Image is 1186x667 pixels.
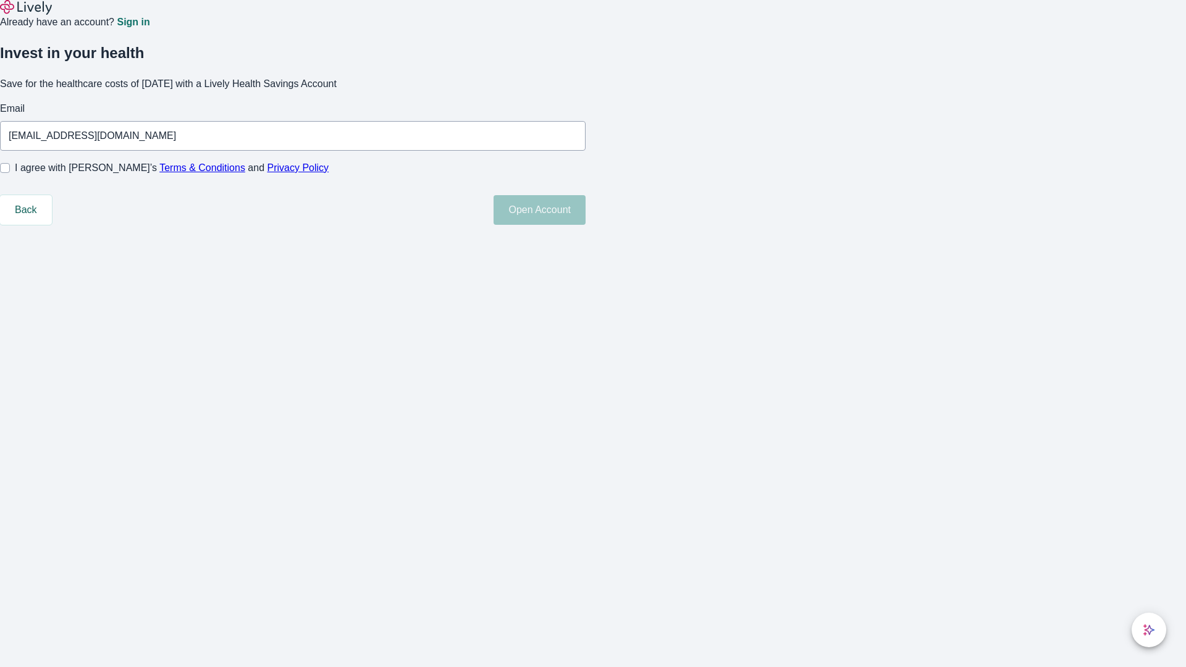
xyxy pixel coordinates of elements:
svg: Lively AI Assistant [1143,624,1155,636]
span: I agree with [PERSON_NAME]’s and [15,161,329,175]
a: Sign in [117,17,149,27]
a: Privacy Policy [267,162,329,173]
a: Terms & Conditions [159,162,245,173]
button: chat [1132,613,1166,647]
